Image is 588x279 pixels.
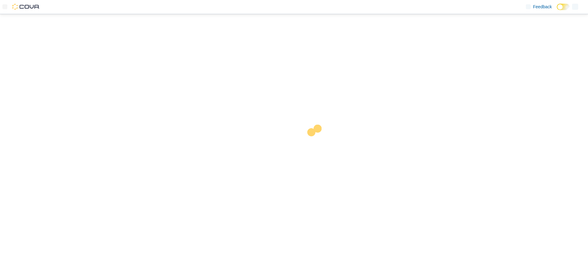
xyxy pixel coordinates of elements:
input: Dark Mode [557,4,570,10]
img: Cova [12,4,40,10]
a: Feedback [523,1,554,13]
img: cova-loader [294,120,340,166]
span: Feedback [533,4,552,10]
